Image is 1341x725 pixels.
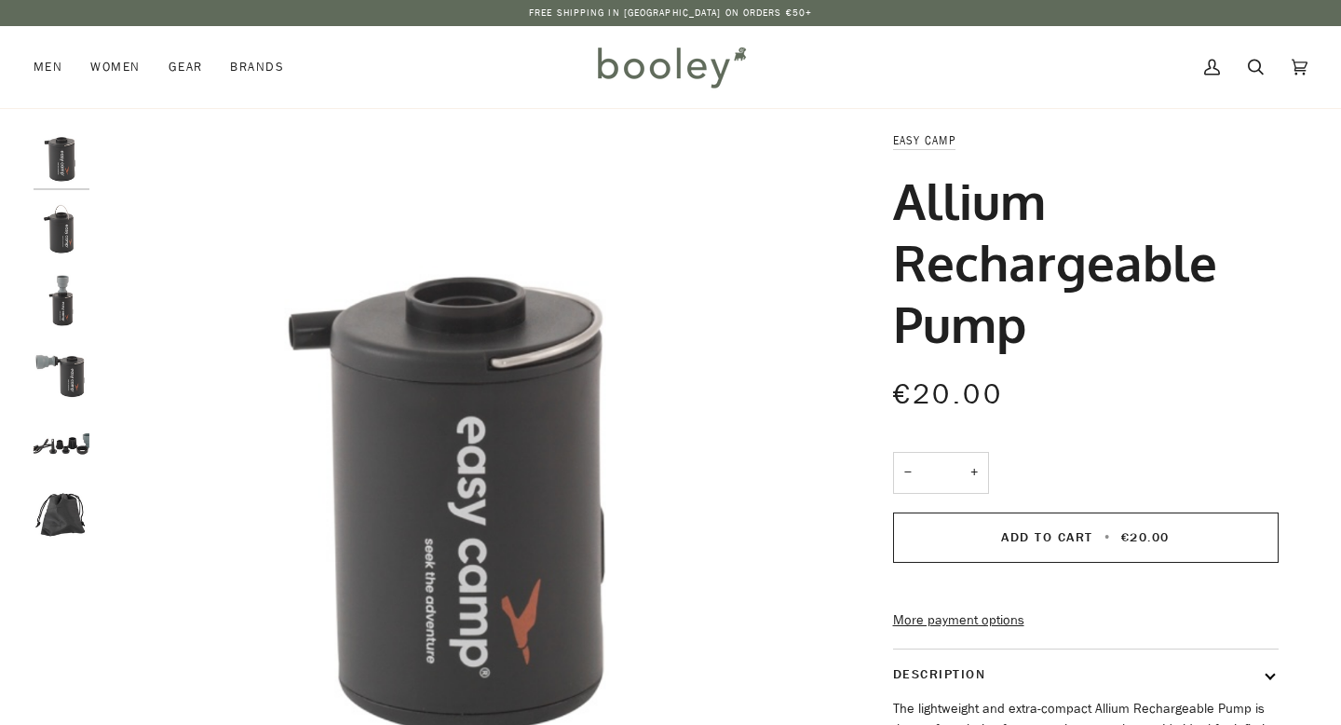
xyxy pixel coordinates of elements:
[893,452,989,494] input: Quantity
[893,513,1279,563] button: Add to Cart • €20.00
[90,58,140,76] span: Women
[34,130,89,186] img: Easy Camp Allium Rechargeable Pump - Booley Galway
[1099,528,1117,546] span: •
[893,610,1279,631] a: More payment options
[893,376,1003,414] span: €20.00
[1001,528,1093,546] span: Add to Cart
[959,452,989,494] button: +
[34,345,89,401] img: Easy Camp Allium Rechargeable Pump - Booley Galway
[893,132,955,148] a: Easy Camp
[589,40,752,94] img: Booley
[529,6,812,21] p: Free Shipping in [GEOGRAPHIC_DATA] on Orders €50+
[155,26,217,108] a: Gear
[216,26,298,108] a: Brands
[893,650,1279,699] button: Description
[893,170,1265,354] h1: Allium Rechargeable Pump
[169,58,203,76] span: Gear
[34,58,62,76] span: Men
[34,273,89,329] img: Easy Camp Allium Rechargeable Pump - Booley Galway
[893,452,923,494] button: −
[34,202,89,258] img: Easy Camp Allium Rechargeable Pump - Booley Galway
[1121,528,1170,546] span: €20.00
[230,58,284,76] span: Brands
[76,26,154,108] a: Women
[34,487,89,543] img: Easy Camp Allium Rechargeable Pump - Booley Galway
[34,26,76,108] a: Men
[34,417,89,472] img: Easy Camp Allium Rechargeable Pump - Booley Galway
